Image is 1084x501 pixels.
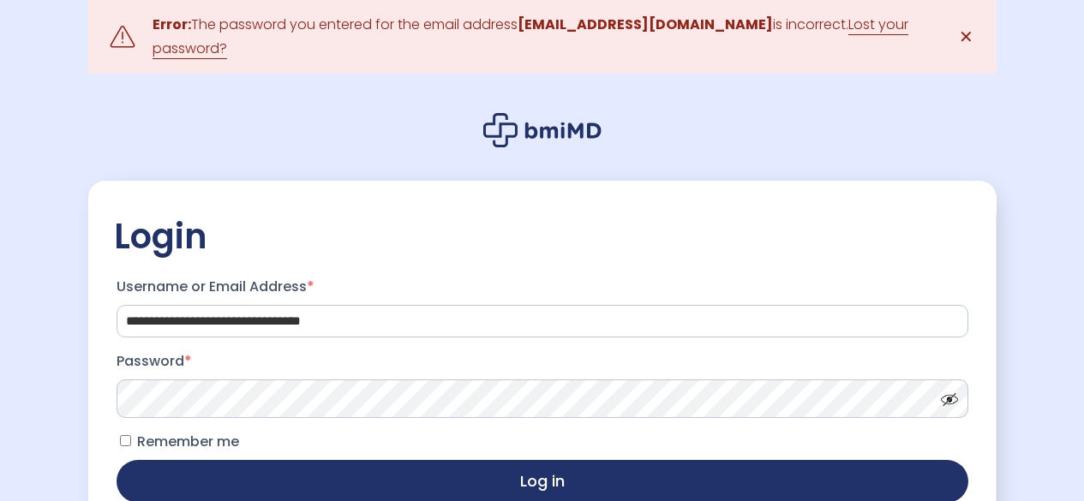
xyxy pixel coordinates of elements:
strong: [EMAIL_ADDRESS][DOMAIN_NAME] [518,15,773,34]
strong: Error: [153,15,191,34]
a: ✕ [949,20,984,54]
input: Remember me [120,435,131,446]
span: Remember me [137,432,239,451]
div: The password you entered for the email address is incorrect. [153,13,932,61]
span: ✕ [959,25,973,49]
label: Password [117,348,968,375]
h2: Login [114,215,971,258]
label: Username or Email Address [117,273,968,301]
